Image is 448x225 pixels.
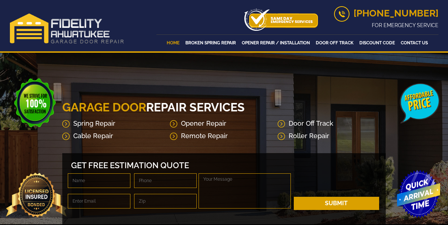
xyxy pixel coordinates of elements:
[399,38,430,48] a: Contact Us
[278,117,385,130] li: Door Off Track
[66,161,382,170] h2: Get Free Estimation Quote
[164,38,182,48] a: Home
[357,38,397,48] a: Discount Code
[240,38,312,48] a: Opener Repair / Installation
[146,100,245,114] span: Repair Services
[294,173,379,195] iframe: reCAPTCHA
[134,173,197,188] input: Phone
[10,13,125,45] img: Ahwatukee.png
[278,130,385,142] li: Roller Repair
[68,194,130,209] input: Enter Email
[62,130,170,142] li: Cable Repair
[170,117,278,130] li: Opener Repair
[244,8,318,31] img: icon-top.png
[68,173,130,188] input: Name
[62,100,386,114] h2: Garage Door
[134,194,197,209] input: Zip
[170,130,278,142] li: Remote Repair
[334,22,438,29] p: For Emergency Service
[334,6,349,22] img: call.png
[183,38,238,48] a: Broken Spring Repair
[334,8,438,19] a: [PHONE_NUMBER]
[294,197,379,210] button: Submit
[62,117,170,130] li: Spring Repair
[314,38,356,48] a: Door Off Track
